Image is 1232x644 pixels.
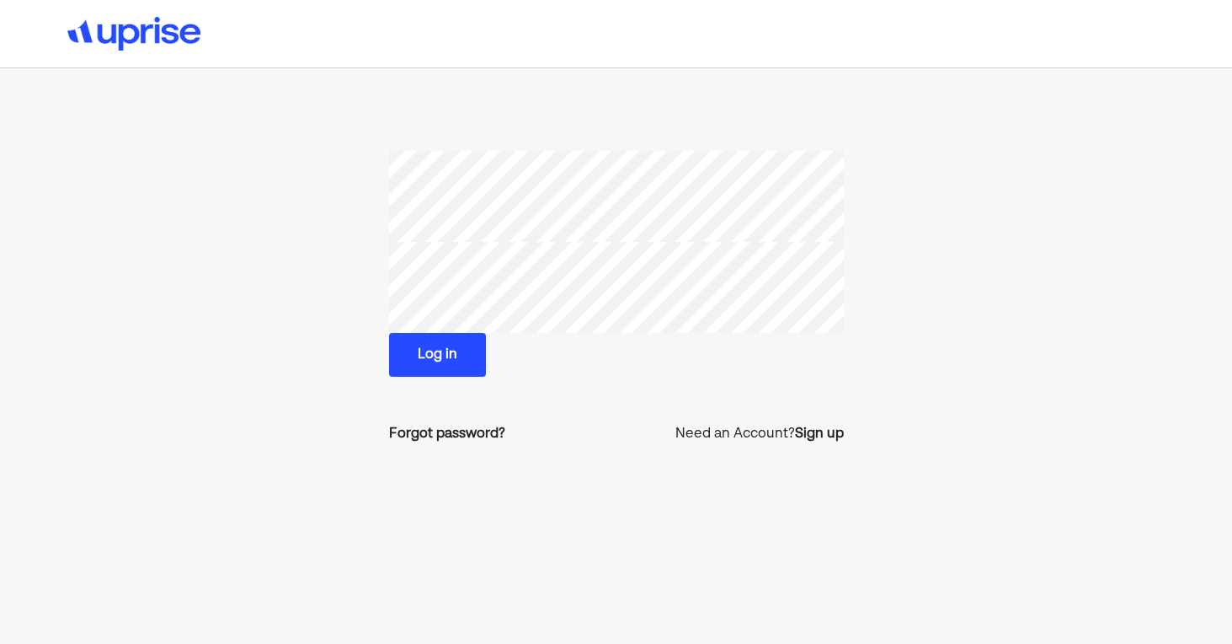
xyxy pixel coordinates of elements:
a: Forgot password? [389,424,505,444]
button: Log in [389,333,486,377]
a: Sign up [795,424,844,444]
p: Need an Account? [675,424,844,444]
